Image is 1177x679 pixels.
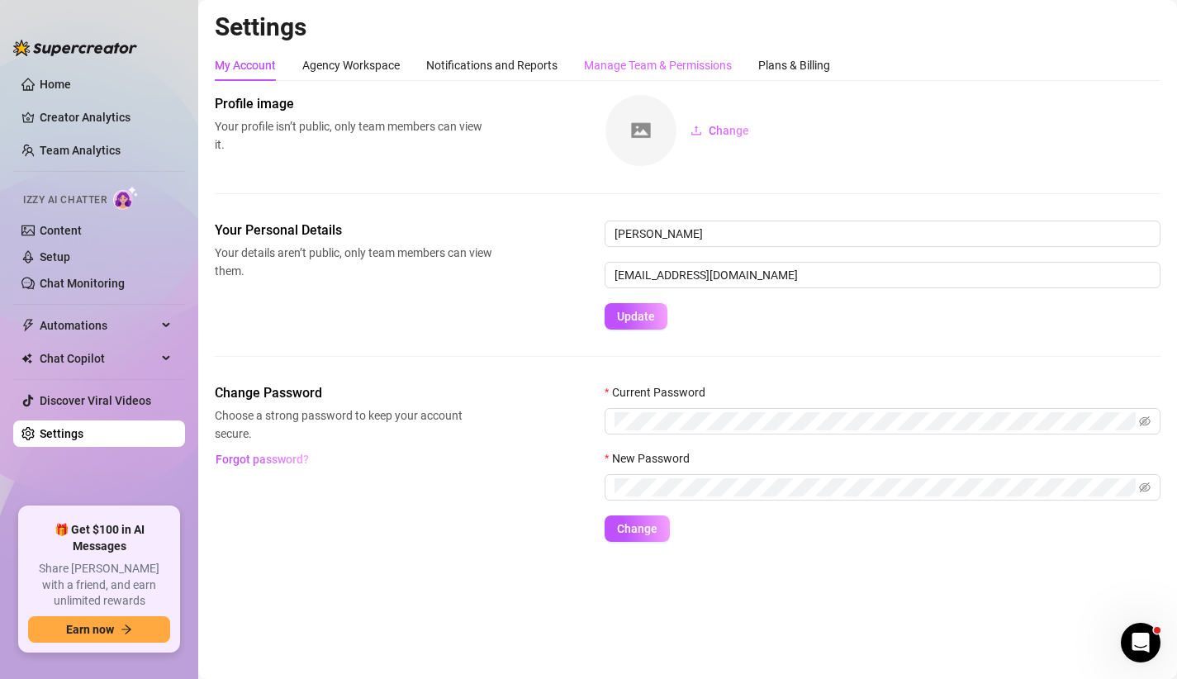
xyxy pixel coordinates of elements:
[215,244,492,280] span: Your details aren’t public, only team members can view them.
[113,186,139,210] img: AI Chatter
[40,104,172,131] a: Creator Analytics
[1121,623,1160,662] iframe: Intercom live chat
[40,250,70,264] a: Setup
[605,383,716,401] label: Current Password
[40,394,151,407] a: Discover Viral Videos
[605,303,667,330] button: Update
[605,221,1160,247] input: Enter name
[216,453,309,466] span: Forgot password?
[1139,415,1151,427] span: eye-invisible
[617,310,655,323] span: Update
[1139,482,1151,493] span: eye-invisible
[615,412,1136,430] input: Current Password
[21,319,35,332] span: thunderbolt
[215,406,492,443] span: Choose a strong password to keep your account secure.
[709,124,749,137] span: Change
[605,449,700,468] label: New Password
[66,623,114,636] span: Earn now
[215,56,276,74] div: My Account
[584,56,732,74] div: Manage Team & Permissions
[28,561,170,610] span: Share [PERSON_NAME] with a friend, and earn unlimited rewards
[40,427,83,440] a: Settings
[426,56,558,74] div: Notifications and Reports
[23,192,107,208] span: Izzy AI Chatter
[302,56,400,74] div: Agency Workspace
[691,125,702,136] span: upload
[13,40,137,56] img: logo-BBDzfeDw.svg
[605,262,1160,288] input: Enter new email
[617,522,657,535] span: Change
[758,56,830,74] div: Plans & Billing
[40,224,82,237] a: Content
[615,478,1136,496] input: New Password
[215,446,309,472] button: Forgot password?
[40,345,157,372] span: Chat Copilot
[605,95,676,166] img: square-placeholder.png
[215,221,492,240] span: Your Personal Details
[121,624,132,635] span: arrow-right
[21,353,32,364] img: Chat Copilot
[40,78,71,91] a: Home
[28,522,170,554] span: 🎁 Get $100 in AI Messages
[215,94,492,114] span: Profile image
[40,144,121,157] a: Team Analytics
[215,383,492,403] span: Change Password
[40,277,125,290] a: Chat Monitoring
[215,117,492,154] span: Your profile isn’t public, only team members can view it.
[215,12,1160,43] h2: Settings
[677,117,762,144] button: Change
[605,515,670,542] button: Change
[28,616,170,643] button: Earn nowarrow-right
[40,312,157,339] span: Automations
